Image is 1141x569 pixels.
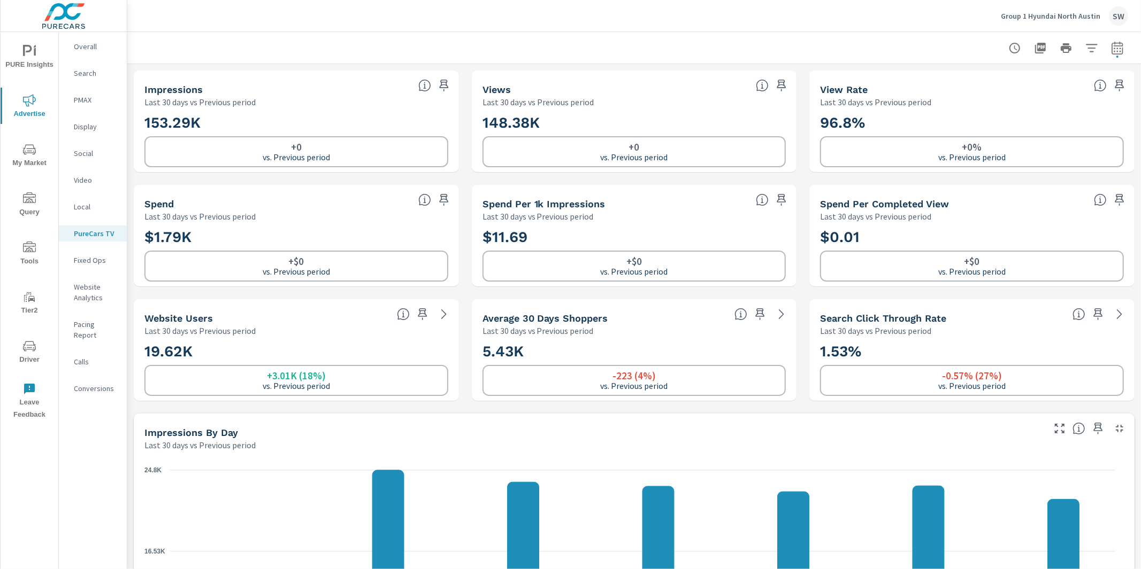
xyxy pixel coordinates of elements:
[1090,420,1107,437] span: Save this to your personalized report
[1,32,58,425] div: nav menu
[59,92,127,108] div: PMAX
[483,198,606,209] h5: Spend Per 1k Impressions
[1001,11,1100,21] p: Group 1 Hyundai North Austin
[291,142,302,152] h6: +0
[773,191,790,208] span: Save this to your personalized report
[4,340,55,366] span: Driver
[59,145,127,161] div: Social
[144,548,165,555] text: 16.53K
[288,256,304,267] h6: +$0
[483,96,594,108] p: Last 30 days vs Previous period
[59,225,127,241] div: PureCars TV
[144,342,448,361] h2: 19.62K
[144,313,213,324] h5: Website Users
[74,95,118,105] p: PMAX
[4,383,55,421] span: Leave Feedback
[600,267,668,276] p: vs. Previous period
[1073,422,1085,435] span: The number of impressions, broken down by the day of the week they occurred.
[59,38,127,54] div: Overall
[756,193,769,206] span: Total spend per 1,000 impressions. [Source: This data is provided by the video advertising platform]
[263,152,330,162] p: vs. Previous period
[938,267,1006,276] p: vs. Previous period
[144,324,256,337] p: Last 30 days vs Previous period
[74,121,118,132] p: Display
[1055,37,1077,59] button: Print Report
[820,96,931,108] p: Last 30 days vs Previous period
[820,228,1124,246] h2: $0.01
[820,324,931,337] p: Last 30 days vs Previous period
[1090,306,1107,323] span: Save this to your personalized report
[74,255,118,266] p: Fixed Ops
[74,228,118,239] p: PureCars TV
[4,291,55,317] span: Tier2
[144,439,256,451] p: Last 30 days vs Previous period
[626,256,642,267] h6: +$0
[144,466,162,474] text: 24.8K
[267,370,326,381] h6: +3.01K (18%)
[752,306,769,323] span: Save this to your personalized report
[397,308,410,321] span: Unique website visitors over the selected time period. [Source: Website Analytics]
[612,370,656,381] h6: -223 (4%)
[74,356,118,367] p: Calls
[820,210,931,223] p: Last 30 days vs Previous period
[1081,37,1102,59] button: Apply Filters
[59,65,127,81] div: Search
[483,324,594,337] p: Last 30 days vs Previous period
[1094,79,1107,92] span: Percentage of Impressions where the ad was viewed completely. “Impressions” divided by “Views”. [...
[756,79,769,92] span: Number of times your connected TV ad was viewed completely by a user. [Source: This data is provi...
[144,210,256,223] p: Last 30 days vs Previous period
[483,210,594,223] p: Last 30 days vs Previous period
[59,354,127,370] div: Calls
[74,383,118,394] p: Conversions
[964,256,980,267] h6: +$0
[1107,37,1128,59] button: Select Date Range
[418,193,431,206] span: Cost of your connected TV ad campaigns. [Source: This data is provided by the video advertising p...
[820,313,946,324] h5: Search Click Through Rate
[144,96,256,108] p: Last 30 days vs Previous period
[820,342,1124,361] h2: 1.53%
[74,41,118,52] p: Overall
[1094,193,1107,206] span: Total spend per 1,000 impressions. [Source: This data is provided by the video advertising platform]
[435,77,453,94] span: Save this to your personalized report
[1051,420,1068,437] button: Make Fullscreen
[435,306,453,323] a: See more details in report
[483,113,786,132] h2: 148.38K
[483,342,786,361] h2: 5.43K
[144,198,174,209] h5: Spend
[418,79,431,92] span: Number of times your connected TV ad was presented to a user. [Source: This data is provided by t...
[4,143,55,169] span: My Market
[59,316,127,343] div: Pacing Report
[820,113,1124,132] h2: 96.8%
[59,172,127,188] div: Video
[483,228,786,246] h2: $11.69
[734,308,747,321] span: A rolling 30 day total of daily Shoppers on the dealership website, averaged over the selected da...
[938,381,1006,391] p: vs. Previous period
[4,192,55,219] span: Query
[4,45,55,71] span: PURE Insights
[4,241,55,268] span: Tools
[483,84,511,95] h5: Views
[74,68,118,79] p: Search
[59,252,127,268] div: Fixed Ops
[74,175,118,185] p: Video
[820,84,868,95] h5: View Rate
[4,94,55,120] span: Advertise
[820,198,949,209] h5: Spend Per Completed View
[773,306,790,323] a: See more details in report
[74,282,118,303] p: Website Analytics
[1111,420,1128,437] button: Minimize Widget
[263,267,330,276] p: vs. Previous period
[263,381,330,391] p: vs. Previous period
[483,313,608,324] h5: Average 30 Days Shoppers
[414,306,431,323] span: Save this to your personalized report
[600,381,668,391] p: vs. Previous period
[1111,191,1128,208] span: Save this to your personalized report
[74,148,118,159] p: Social
[74,201,118,212] p: Local
[435,191,453,208] span: Save this to your personalized report
[1030,37,1051,59] button: "Export Report to PDF"
[74,319,118,340] p: Pacing Report
[1111,306,1128,323] a: See more details in report
[962,142,982,152] h6: +0%
[1073,308,1085,321] span: Percentage of users who viewed your campaigns who clicked through to your website. For example, i...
